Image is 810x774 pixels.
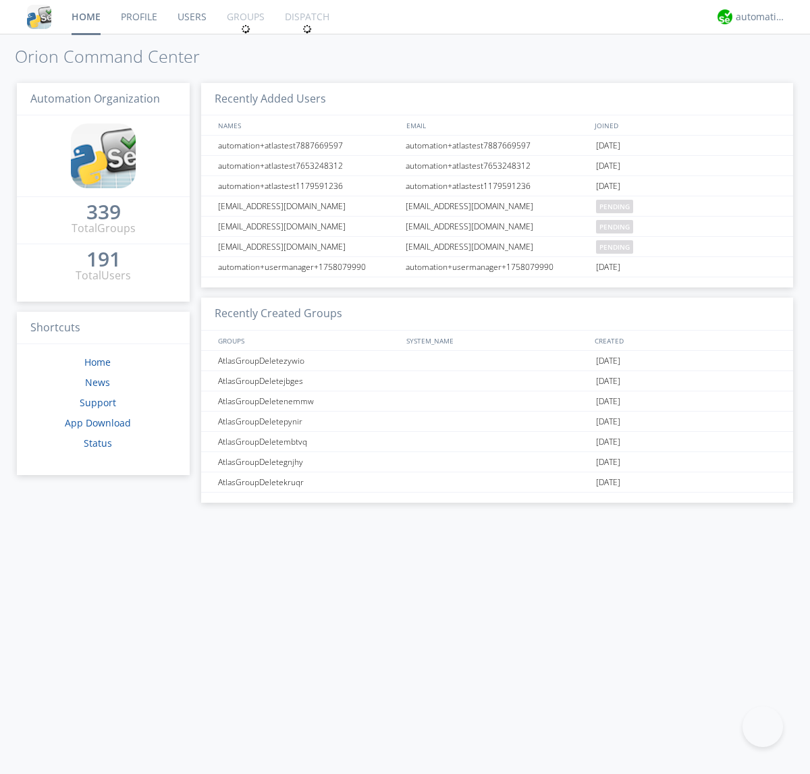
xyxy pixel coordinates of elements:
[201,176,793,196] a: automation+atlastest1179591236automation+atlastest1179591236[DATE]
[596,432,620,452] span: [DATE]
[591,115,780,135] div: JOINED
[201,412,793,432] a: AtlasGroupDeletepynir[DATE]
[86,205,121,221] a: 339
[596,156,620,176] span: [DATE]
[402,136,593,155] div: automation+atlastest7887669597
[402,217,593,236] div: [EMAIL_ADDRESS][DOMAIN_NAME]
[596,351,620,371] span: [DATE]
[742,707,783,747] iframe: Toggle Customer Support
[596,412,620,432] span: [DATE]
[201,432,793,452] a: AtlasGroupDeletembtvq[DATE]
[201,237,793,257] a: [EMAIL_ADDRESS][DOMAIN_NAME][EMAIL_ADDRESS][DOMAIN_NAME]pending
[27,5,51,29] img: cddb5a64eb264b2086981ab96f4c1ba7
[215,136,402,155] div: automation+atlastest7887669597
[596,391,620,412] span: [DATE]
[215,176,402,196] div: automation+atlastest1179591236
[215,371,402,391] div: AtlasGroupDeletejbges
[215,196,402,216] div: [EMAIL_ADDRESS][DOMAIN_NAME]
[201,472,793,493] a: AtlasGroupDeletekruqr[DATE]
[402,156,593,175] div: automation+atlastest7653248312
[201,257,793,277] a: automation+usermanager+1758079990automation+usermanager+1758079990[DATE]
[596,200,633,213] span: pending
[201,83,793,116] h3: Recently Added Users
[215,432,402,451] div: AtlasGroupDeletembtvq
[596,452,620,472] span: [DATE]
[201,217,793,237] a: [EMAIL_ADDRESS][DOMAIN_NAME][EMAIL_ADDRESS][DOMAIN_NAME]pending
[596,220,633,233] span: pending
[201,196,793,217] a: [EMAIL_ADDRESS][DOMAIN_NAME][EMAIL_ADDRESS][DOMAIN_NAME]pending
[596,371,620,391] span: [DATE]
[591,331,780,350] div: CREATED
[402,237,593,256] div: [EMAIL_ADDRESS][DOMAIN_NAME]
[402,176,593,196] div: automation+atlastest1179591236
[201,351,793,371] a: AtlasGroupDeletezywio[DATE]
[215,257,402,277] div: automation+usermanager+1758079990
[72,221,136,236] div: Total Groups
[84,437,112,449] a: Status
[84,356,111,368] a: Home
[215,331,400,350] div: GROUPS
[736,10,786,24] div: automation+atlas
[215,452,402,472] div: AtlasGroupDeletegnjhy
[718,9,732,24] img: d2d01cd9b4174d08988066c6d424eccd
[86,252,121,266] div: 191
[596,240,633,254] span: pending
[85,376,110,389] a: News
[65,416,131,429] a: App Download
[402,196,593,216] div: [EMAIL_ADDRESS][DOMAIN_NAME]
[596,257,620,277] span: [DATE]
[596,136,620,156] span: [DATE]
[17,312,190,345] h3: Shortcuts
[302,24,312,34] img: spin.svg
[201,452,793,472] a: AtlasGroupDeletegnjhy[DATE]
[80,396,116,409] a: Support
[30,91,160,106] span: Automation Organization
[71,123,136,188] img: cddb5a64eb264b2086981ab96f4c1ba7
[215,391,402,411] div: AtlasGroupDeletenemmw
[201,136,793,156] a: automation+atlastest7887669597automation+atlastest7887669597[DATE]
[215,412,402,431] div: AtlasGroupDeletepynir
[403,115,591,135] div: EMAIL
[201,391,793,412] a: AtlasGroupDeletenemmw[DATE]
[215,217,402,236] div: [EMAIL_ADDRESS][DOMAIN_NAME]
[201,298,793,331] h3: Recently Created Groups
[403,331,591,350] div: SYSTEM_NAME
[402,257,593,277] div: automation+usermanager+1758079990
[596,176,620,196] span: [DATE]
[215,237,402,256] div: [EMAIL_ADDRESS][DOMAIN_NAME]
[215,351,402,370] div: AtlasGroupDeletezywio
[596,472,620,493] span: [DATE]
[86,252,121,268] a: 191
[215,472,402,492] div: AtlasGroupDeletekruqr
[76,268,131,283] div: Total Users
[86,205,121,219] div: 339
[215,115,400,135] div: NAMES
[201,371,793,391] a: AtlasGroupDeletejbges[DATE]
[201,156,793,176] a: automation+atlastest7653248312automation+atlastest7653248312[DATE]
[241,24,250,34] img: spin.svg
[215,156,402,175] div: automation+atlastest7653248312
